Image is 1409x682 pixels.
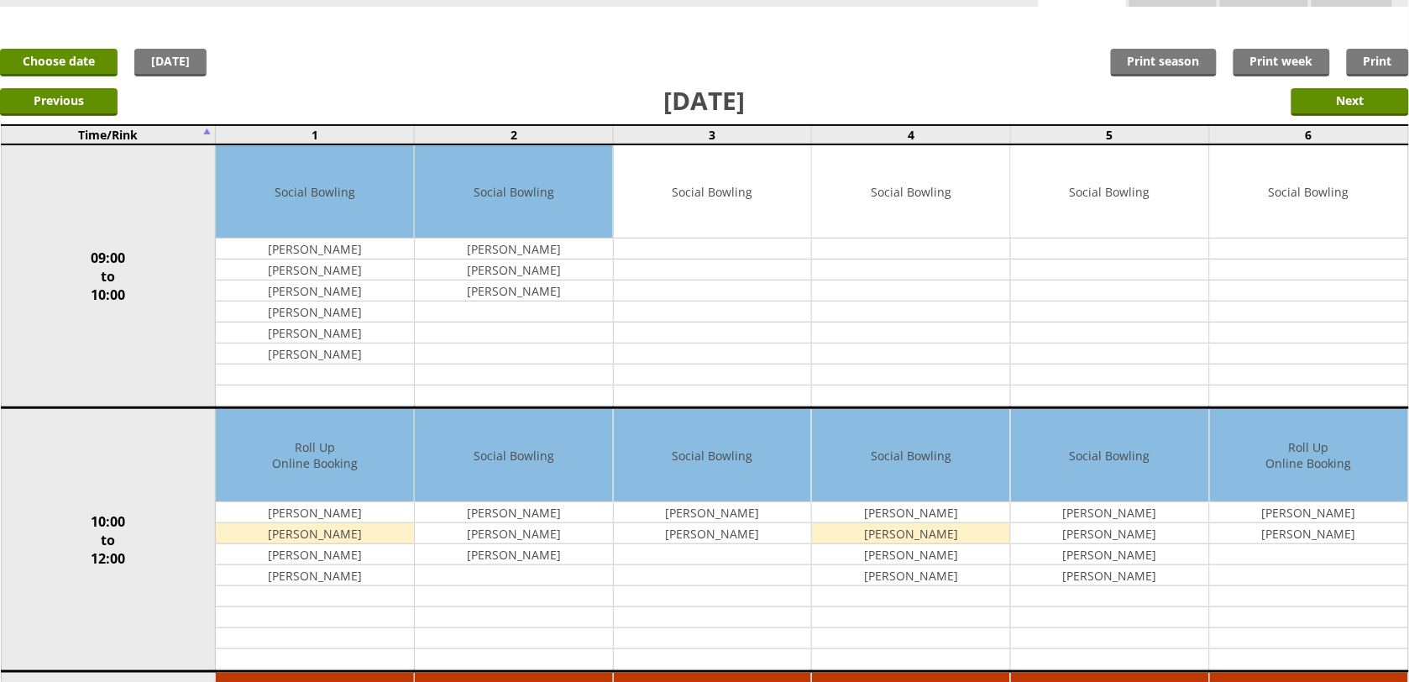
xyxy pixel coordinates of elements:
td: [PERSON_NAME] [614,523,812,544]
td: Social Bowling [216,145,414,239]
td: Social Bowling [415,409,613,502]
a: Print [1347,49,1409,76]
td: [PERSON_NAME] [216,502,414,523]
td: Time/Rink [1,125,216,144]
td: Social Bowling [614,409,812,502]
td: Social Bowling [1210,145,1408,239]
td: Social Bowling [812,409,1010,502]
td: [PERSON_NAME] [1210,502,1408,523]
td: Roll Up Online Booking [1210,409,1408,502]
td: [PERSON_NAME] [216,565,414,586]
td: Social Bowling [812,145,1010,239]
td: [PERSON_NAME] [812,523,1010,544]
td: [PERSON_NAME] [216,344,414,365]
td: 5 [1011,125,1210,144]
td: [PERSON_NAME] [216,323,414,344]
input: Next [1291,88,1409,116]
td: [PERSON_NAME] [415,502,613,523]
td: [PERSON_NAME] [415,544,613,565]
td: Social Bowling [1011,409,1209,502]
td: 3 [613,125,812,144]
td: [PERSON_NAME] [216,260,414,281]
td: 10:00 to 12:00 [1,408,216,672]
a: Print week [1234,49,1330,76]
td: [PERSON_NAME] [812,565,1010,586]
td: Social Bowling [415,145,613,239]
td: [PERSON_NAME] [1011,565,1209,586]
td: [PERSON_NAME] [812,544,1010,565]
td: [PERSON_NAME] [812,502,1010,523]
td: [PERSON_NAME] [216,302,414,323]
td: 6 [1209,125,1408,144]
td: 1 [216,125,415,144]
td: [PERSON_NAME] [216,544,414,565]
td: [PERSON_NAME] [1210,523,1408,544]
td: [PERSON_NAME] [614,502,812,523]
td: 09:00 to 10:00 [1,144,216,408]
td: Social Bowling [614,145,812,239]
td: Roll Up Online Booking [216,409,414,502]
td: [PERSON_NAME] [1011,544,1209,565]
a: [DATE] [134,49,207,76]
td: 4 [812,125,1011,144]
a: Print season [1111,49,1217,76]
td: [PERSON_NAME] [415,523,613,544]
td: [PERSON_NAME] [1011,502,1209,523]
td: [PERSON_NAME] [415,239,613,260]
td: [PERSON_NAME] [1011,523,1209,544]
td: 2 [415,125,614,144]
td: [PERSON_NAME] [216,281,414,302]
td: Social Bowling [1011,145,1209,239]
td: [PERSON_NAME] [415,260,613,281]
td: [PERSON_NAME] [415,281,613,302]
td: [PERSON_NAME] [216,239,414,260]
td: [PERSON_NAME] [216,523,414,544]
